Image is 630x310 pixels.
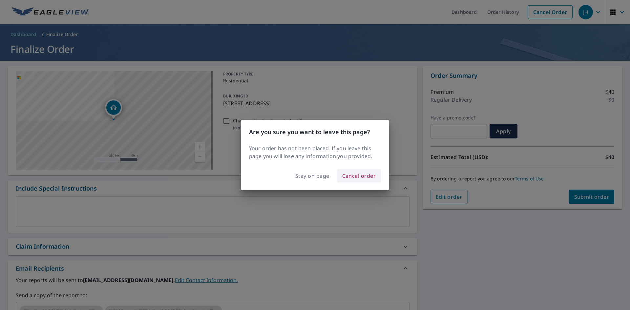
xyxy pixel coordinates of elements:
[337,169,381,182] button: Cancel order
[249,144,381,160] p: Your order has not been placed. If you leave this page you will lose any information you provided.
[295,171,329,180] span: Stay on page
[342,171,376,180] span: Cancel order
[249,128,381,136] h3: Are you sure you want to leave this page?
[290,170,334,182] button: Stay on page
